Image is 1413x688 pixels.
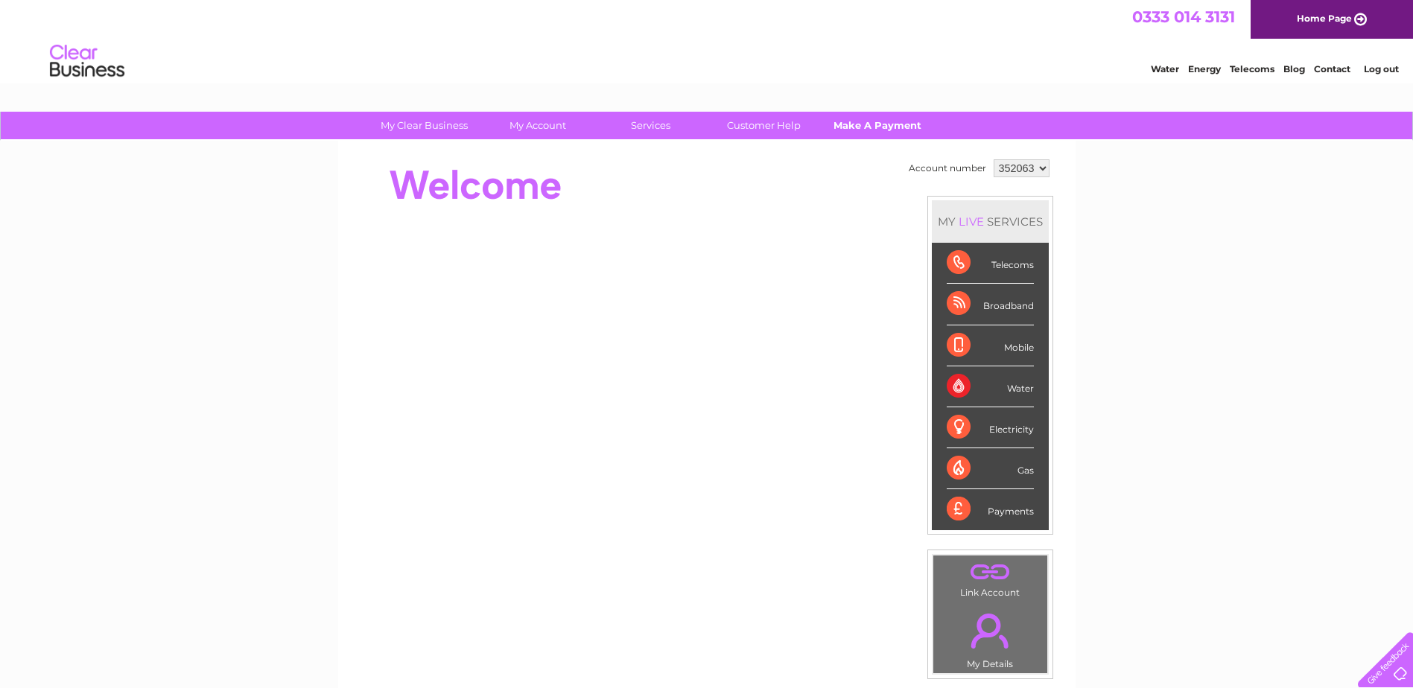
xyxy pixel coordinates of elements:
td: Account number [905,156,990,181]
div: Electricity [947,407,1034,448]
div: Telecoms [947,243,1034,284]
a: Log out [1364,63,1399,74]
a: Telecoms [1230,63,1274,74]
a: Make A Payment [816,112,939,139]
a: My Clear Business [363,112,486,139]
a: Services [589,112,712,139]
a: . [937,559,1044,585]
a: Blog [1283,63,1305,74]
div: Payments [947,489,1034,529]
td: My Details [933,601,1048,674]
a: Contact [1314,63,1350,74]
a: . [937,605,1044,657]
img: logo.png [49,39,125,84]
a: Energy [1188,63,1221,74]
td: Link Account [933,555,1048,602]
div: LIVE [956,214,987,229]
a: My Account [476,112,599,139]
div: Clear Business is a trading name of Verastar Limited (registered in [GEOGRAPHIC_DATA] No. 3667643... [355,8,1059,72]
div: Broadband [947,284,1034,325]
div: Water [947,366,1034,407]
a: Water [1151,63,1179,74]
div: MY SERVICES [932,200,1049,243]
a: 0333 014 3131 [1132,7,1235,26]
a: Customer Help [702,112,825,139]
div: Gas [947,448,1034,489]
div: Mobile [947,325,1034,366]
